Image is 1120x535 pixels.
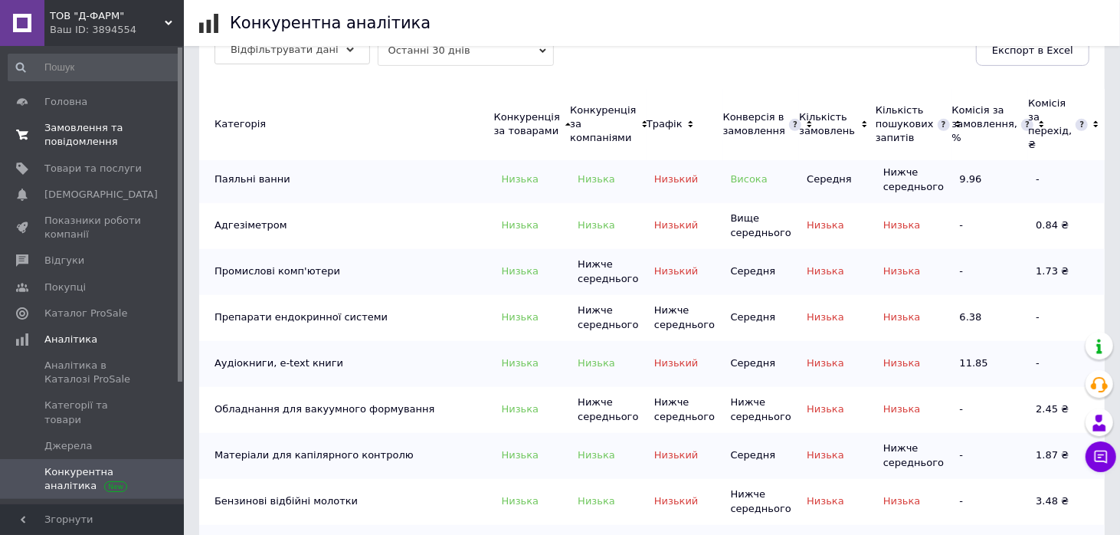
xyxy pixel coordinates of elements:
[952,157,1029,203] td: 9.96
[570,295,647,341] td: Нижче середнього
[50,23,184,37] div: Ваш ID: 3894554
[570,157,647,203] td: Низька
[647,387,723,433] td: Нижче середнього
[799,157,876,203] td: Середня
[1028,341,1105,387] td: -
[723,249,800,295] td: Середня
[723,157,800,203] td: Висока
[494,203,571,249] td: Низька
[199,249,494,295] td: Промислові комп'ютери
[799,433,876,479] td: Низька
[799,249,876,295] td: Низька
[44,121,142,149] span: Замовлення та повідомлення
[494,295,571,341] td: Низька
[570,387,647,433] td: Нижче середнього
[199,157,494,203] td: Паяльні ванни
[723,110,785,138] div: Конверсія в замовлення
[992,44,1073,56] span: Експорт в Excel
[876,479,952,525] td: Низька
[570,103,636,146] div: Конкуренція за компаніями
[876,103,934,146] div: Кількість пошукових запитів
[44,465,142,493] span: Конкурентна аналітика
[647,203,723,249] td: Низький
[723,203,800,249] td: Вище середнього
[976,35,1089,66] button: Експорт в Excel
[723,295,800,341] td: Середня
[44,162,142,176] span: Товари та послуги
[570,433,647,479] td: Низька
[952,433,1029,479] td: -
[44,399,142,426] span: Категорії та товари
[215,118,266,130] span: Категорія
[44,281,86,294] span: Покупці
[494,157,571,203] td: Низька
[44,359,142,386] span: Аналітика в Каталозі ProSale
[876,157,952,203] td: Нижче середнього
[647,117,683,131] div: Трафік
[570,249,647,295] td: Нижче середнього
[647,433,723,479] td: Низький
[230,14,431,32] h1: Конкурентна аналітика
[494,433,571,479] td: Низька
[952,203,1029,249] td: -
[723,341,800,387] td: Середня
[570,341,647,387] td: Низька
[231,44,339,55] span: Відфільтрувати дані
[799,341,876,387] td: Низька
[1028,433,1105,479] td: 1.87 ₴
[1028,249,1105,295] td: 1.73 ₴
[952,341,1029,387] td: 11.85
[876,249,952,295] td: Низька
[952,103,1018,146] div: Комісія за замовлення, %
[647,249,723,295] td: Низький
[44,188,158,202] span: [DEMOGRAPHIC_DATA]
[723,479,800,525] td: Нижче середнього
[647,295,723,341] td: Нижче середнього
[199,295,494,341] td: Препарати ендокринної системи
[494,249,571,295] td: Низька
[799,110,856,138] div: Кількість замовлень
[50,9,165,23] span: ТОВ "Д-ФАРМ"
[8,54,180,81] input: Пошук
[44,307,127,320] span: Каталог ProSale
[1028,479,1105,525] td: 3.48 ₴
[647,479,723,525] td: Низький
[378,35,554,66] span: Останні 30 днів
[494,110,560,138] div: Конкуренція за товарами
[876,203,952,249] td: Низька
[199,203,494,249] td: Адгезіметром
[876,341,952,387] td: Низька
[799,203,876,249] td: Низька
[799,479,876,525] td: Низька
[876,295,952,341] td: Низька
[952,295,1029,341] td: 6.38
[876,433,952,479] td: Нижче середнього
[44,254,84,267] span: Відгуки
[1028,295,1105,341] td: -
[44,333,97,346] span: Аналітика
[44,214,142,241] span: Показники роботи компанії
[44,439,92,453] span: Джерела
[570,479,647,525] td: Низька
[44,95,87,109] span: Головна
[952,249,1029,295] td: -
[1028,203,1105,249] td: 0.84 ₴
[199,341,494,387] td: Аудіокниги, e-text книги
[1028,97,1072,153] div: Комісія за перехід, ₴
[952,387,1029,433] td: -
[199,479,494,525] td: Бензинові відбійні молотки
[723,433,800,479] td: Середня
[199,387,494,433] td: Обладнання для вакуумного формування
[952,479,1029,525] td: -
[647,157,723,203] td: Низький
[494,387,571,433] td: Низька
[1028,387,1105,433] td: 2.45 ₴
[1086,441,1116,472] button: Чат з покупцем
[570,203,647,249] td: Низька
[199,433,494,479] td: Матеріали для капілярного контролю
[799,295,876,341] td: Низька
[876,387,952,433] td: Низька
[723,387,800,433] td: Нижче середнього
[494,341,571,387] td: Низька
[494,479,571,525] td: Низька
